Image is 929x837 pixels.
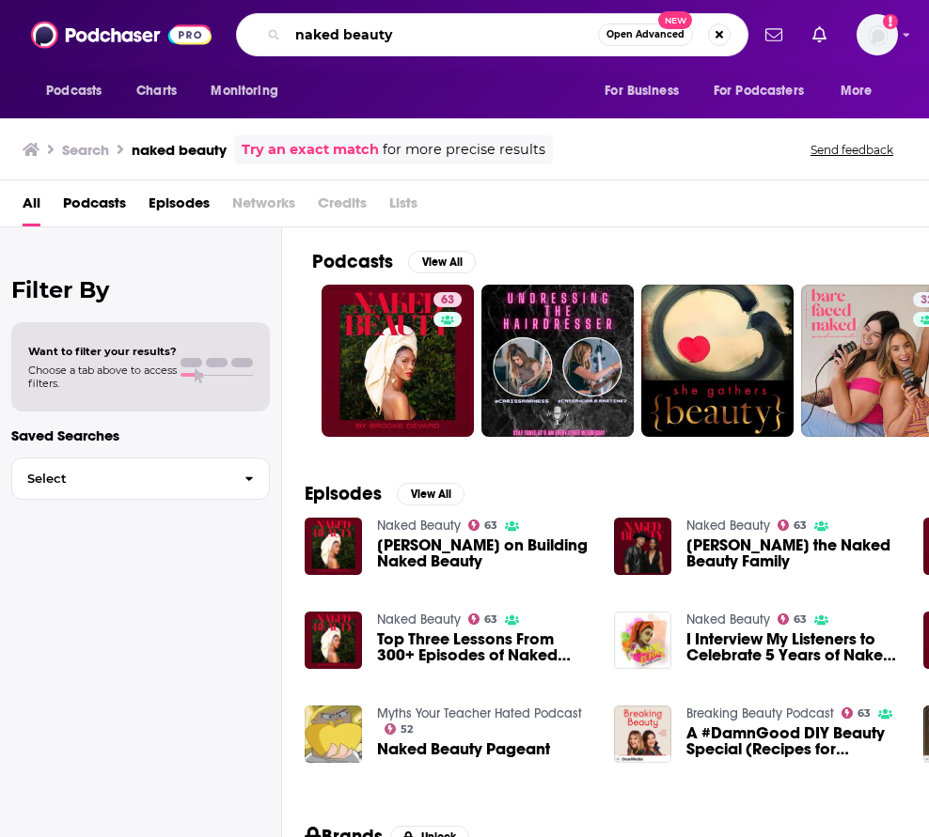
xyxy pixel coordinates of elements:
[197,73,302,109] button: open menu
[658,11,692,29] span: New
[758,19,790,51] a: Show notifications dropdown
[857,14,898,55] img: User Profile
[305,612,362,669] img: Top Three Lessons From 300+ Episodes of Naked Beauty
[377,631,591,663] a: Top Three Lessons From 300+ Episodes of Naked Beauty
[778,613,808,625] a: 63
[842,707,872,719] a: 63
[484,615,497,624] span: 63
[312,250,393,273] h2: Podcasts
[598,23,693,46] button: Open AdvancedNew
[686,537,901,569] span: [PERSON_NAME] the Naked Beauty Family
[149,188,210,226] a: Episodes
[857,14,898,55] span: Logged in as nicole.koremenos
[686,705,834,721] a: Breaking Beauty Podcast
[794,615,807,624] span: 63
[385,723,414,735] a: 52
[686,537,901,569] a: Sir John Joins the Naked Beauty Family
[11,457,270,500] button: Select
[377,518,461,534] a: Naked Beauty
[614,518,671,575] img: Sir John Joins the Naked Beauty Family
[28,364,177,390] span: Choose a tab above to access filters.
[397,483,464,505] button: View All
[714,78,804,104] span: For Podcasters
[377,705,582,721] a: Myths Your Teacher Hated Podcast
[605,78,679,104] span: For Business
[242,139,379,161] a: Try an exact match
[468,519,498,531] a: 63
[401,725,413,734] span: 52
[305,518,362,575] img: Brooke Devard on Building Naked Beauty
[11,426,270,444] p: Saved Searches
[686,725,901,757] a: A #DamnGood DIY Beauty Special (Recipes for Skincare, Haircare and More!) Featuring Naked Beauty ...
[614,705,671,763] img: A #DamnGood DIY Beauty Special (Recipes for Skincare, Haircare and More!) Featuring Naked Beauty ...
[377,537,591,569] a: Brooke Devard on Building Naked Beauty
[377,612,461,628] a: Naked Beauty
[28,345,177,358] span: Want to filter your results?
[827,73,896,109] button: open menu
[686,631,901,663] a: I Interview My Listeners to Celebrate 5 Years of Naked Beauty
[11,276,270,303] h2: Filter By
[288,20,598,50] input: Search podcasts, credits, & more...
[686,612,770,628] a: Naked Beauty
[63,188,126,226] a: Podcasts
[701,73,831,109] button: open menu
[686,518,770,534] a: Naked Beauty
[305,705,362,763] img: Naked Beauty Pageant
[383,139,545,161] span: for more precise results
[858,709,871,718] span: 63
[805,142,899,158] button: Send feedback
[33,73,126,109] button: open menu
[46,78,102,104] span: Podcasts
[778,519,808,531] a: 63
[794,521,807,530] span: 63
[23,188,40,226] a: All
[389,188,417,226] span: Lists
[31,17,212,53] img: Podchaser - Follow, Share and Rate Podcasts
[614,612,671,669] img: I Interview My Listeners to Celebrate 5 Years of Naked Beauty
[12,473,229,485] span: Select
[136,78,177,104] span: Charts
[236,13,748,56] div: Search podcasts, credits, & more...
[132,141,227,159] h3: naked beauty
[591,73,702,109] button: open menu
[883,14,898,29] svg: Add a profile image
[124,73,188,109] a: Charts
[606,30,685,39] span: Open Advanced
[441,291,454,310] span: 63
[232,188,295,226] span: Networks
[377,537,591,569] span: [PERSON_NAME] on Building Naked Beauty
[305,482,464,505] a: EpisodesView All
[841,78,873,104] span: More
[805,19,834,51] a: Show notifications dropdown
[312,250,476,273] a: PodcastsView All
[305,482,382,505] h2: Episodes
[468,613,498,625] a: 63
[211,78,277,104] span: Monitoring
[377,741,550,757] a: Naked Beauty Pageant
[857,14,898,55] button: Show profile menu
[408,251,476,273] button: View All
[62,141,109,159] h3: Search
[318,188,367,226] span: Credits
[433,292,462,307] a: 63
[484,521,497,530] span: 63
[322,285,474,437] a: 63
